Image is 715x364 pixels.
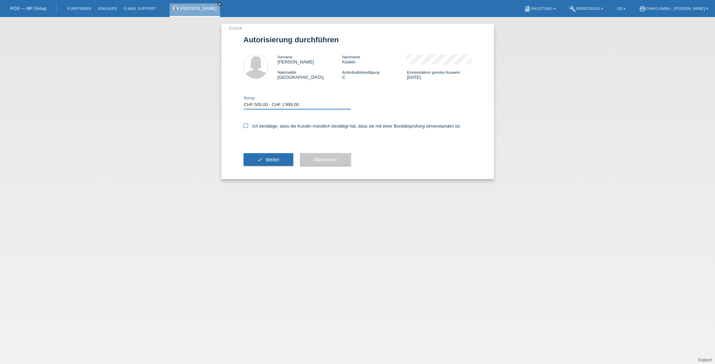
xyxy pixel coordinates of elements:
[217,2,222,6] a: close
[180,6,217,11] a: [PERSON_NAME]
[566,6,607,11] a: buildWerkzeuge ▾
[278,70,296,74] span: Nationalität
[342,70,379,74] span: Aufenthaltsbewilligung
[64,6,94,11] a: Kund*innen
[265,157,279,162] span: Weiter
[698,358,712,362] a: Support
[244,123,461,129] label: Ich bestätige, dass die Kundin mündlich bestätigt hat, dass sie mit einer Bonitätsprüfung einvers...
[639,5,646,12] i: account_circle
[223,26,242,31] a: ← Zurück
[94,6,120,11] a: Einkäufe
[569,5,576,12] i: build
[636,6,712,11] a: account_circleChiko GmbH - [PERSON_NAME] ▾
[257,157,263,162] i: check
[10,6,46,11] a: POS — MF Group
[520,6,559,11] a: bookAnleitung ▾
[278,54,342,64] div: [PERSON_NAME]
[407,70,471,80] div: [DATE]
[300,153,351,166] button: Abbrechen
[314,157,337,162] span: Abbrechen
[244,35,472,44] h1: Autorisierung durchführen
[342,54,407,64] div: Keskin
[278,55,293,59] span: Vorname
[342,70,407,80] div: C
[121,6,159,11] a: E-Mail Support
[613,6,628,11] a: DE ▾
[278,70,342,80] div: [GEOGRAPHIC_DATA]
[524,5,531,12] i: book
[407,70,460,74] span: Einreisedatum gemäss Ausweis
[218,2,221,6] i: close
[244,153,293,166] button: check Weiter
[342,55,360,59] span: Nachname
